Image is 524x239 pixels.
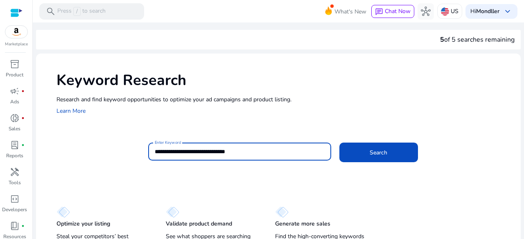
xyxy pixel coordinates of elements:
p: Reports [6,152,23,159]
p: Sales [9,125,20,132]
span: Search [370,148,387,157]
span: hub [421,7,431,16]
button: chatChat Now [371,5,414,18]
p: Tools [9,179,21,186]
span: donut_small [10,113,20,123]
span: What's New [334,4,366,19]
img: amazon.svg [5,26,27,38]
p: Ads [10,98,19,105]
span: campaign [10,86,20,96]
p: Generate more sales [275,220,330,228]
span: fiber_manual_record [21,143,25,147]
span: fiber_manual_record [21,224,25,228]
img: diamond.svg [56,206,70,218]
span: lab_profile [10,140,20,150]
p: Developers [2,206,27,213]
p: Hi [470,9,499,14]
img: diamond.svg [275,206,289,218]
span: fiber_manual_record [21,116,25,120]
span: keyboard_arrow_down [503,7,513,16]
img: us.svg [441,7,449,16]
span: Chat Now [385,7,411,15]
p: Press to search [57,7,106,16]
span: book_4 [10,221,20,231]
img: diamond.svg [166,206,179,218]
p: Marketplace [5,41,28,47]
p: Product [6,71,23,78]
b: Mondller [476,7,499,15]
p: Validate product demand [166,220,232,228]
div: of 5 searches remaining [440,35,515,45]
p: Research and find keyword opportunities to optimize your ad campaigns and product listing. [56,95,513,104]
span: / [73,7,81,16]
span: fiber_manual_record [21,89,25,93]
a: Learn More [56,107,86,115]
button: Search [339,143,418,162]
span: handyman [10,167,20,177]
span: search [46,7,56,16]
p: US [451,4,458,18]
mat-label: Enter Keyword [155,140,181,145]
button: hub [418,3,434,20]
span: inventory_2 [10,59,20,69]
span: code_blocks [10,194,20,204]
h1: Keyword Research [56,71,513,89]
span: chat [375,8,383,16]
span: 5 [440,35,444,44]
p: Optimize your listing [56,220,110,228]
